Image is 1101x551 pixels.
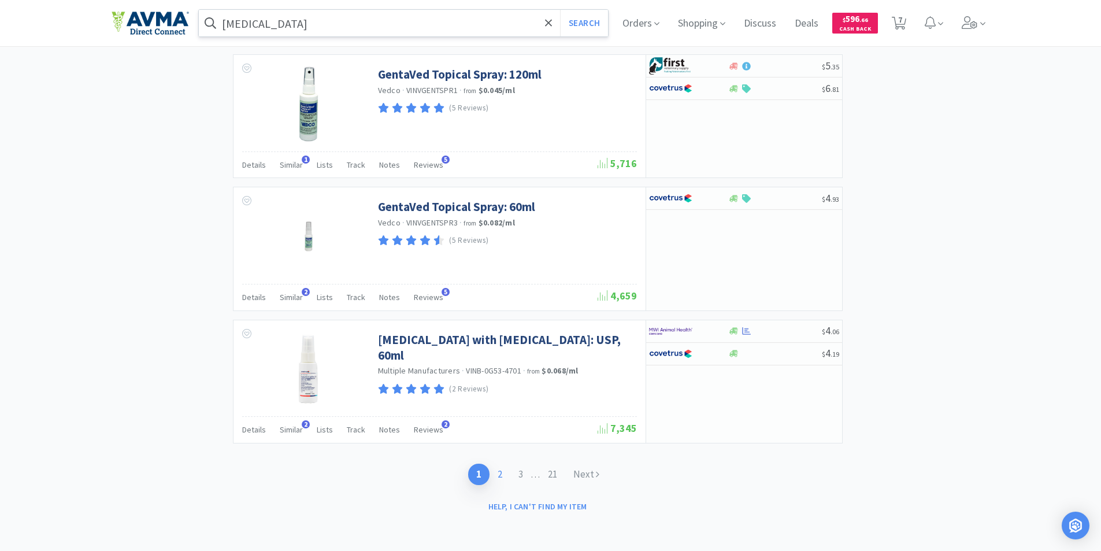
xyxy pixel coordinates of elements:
[790,19,823,29] a: Deals
[290,332,327,407] img: 52b5addcc84840dba8700e0fd75d2d89_549700.png
[414,160,443,170] span: Reviews
[822,327,825,336] span: $
[822,82,839,95] span: 6
[449,102,488,114] p: (5 Reviews)
[464,219,476,227] span: from
[598,289,637,302] span: 4,659
[347,160,365,170] span: Track
[649,80,692,97] img: 77fca1acd8b6420a9015268ca798ef17_1.png
[379,424,400,435] span: Notes
[317,292,333,302] span: Lists
[843,13,868,24] span: 596
[542,365,578,376] strong: $0.068 / ml
[280,424,303,435] span: Similar
[822,62,825,71] span: $
[822,191,839,205] span: 4
[242,292,266,302] span: Details
[442,420,450,428] span: 2
[560,10,608,36] button: Search
[598,421,637,435] span: 7,345
[831,327,839,336] span: . 06
[831,62,839,71] span: . 35
[347,424,365,435] span: Track
[442,156,450,164] span: 5
[843,16,846,24] span: $
[822,324,839,337] span: 4
[831,350,839,358] span: . 19
[464,87,476,95] span: from
[378,217,401,228] a: Vedco
[271,66,346,142] img: 3aefa3257b514e91b4fcf57e2f5f5210_94331.jpeg
[378,66,542,82] a: GentaVed Topical Spray: 120ml
[822,59,839,72] span: 5
[839,26,871,34] span: Cash Back
[822,346,839,360] span: 4
[822,195,825,204] span: $
[378,199,535,215] a: GentaVed Topical Spray: 60ml
[649,190,692,207] img: 77fca1acd8b6420a9015268ca798ef17_1.png
[527,367,540,375] span: from
[379,160,400,170] span: Notes
[887,20,911,30] a: 7
[481,497,594,516] button: Help, I can't find my item
[649,345,692,363] img: 77fca1acd8b6420a9015268ca798ef17_1.png
[406,217,458,228] span: VINVGENTSPR3
[199,10,609,36] input: Search by item, sku, manufacturer, ingredient, size...
[649,323,692,340] img: f6b2451649754179b5b4e0c70c3f7cb0_2.png
[822,85,825,94] span: $
[414,424,443,435] span: Reviews
[302,288,310,296] span: 2
[280,160,303,170] span: Similar
[378,332,634,364] a: [MEDICAL_DATA] with [MEDICAL_DATA]: USP, 60ml
[271,199,346,274] img: 966d6f381a65417bab9c58aa72b34843_96934.jpeg
[1062,512,1089,539] div: Open Intercom Messenger
[540,464,565,485] a: 21
[302,156,310,164] span: 1
[449,383,488,395] p: (2 Reviews)
[479,217,515,228] strong: $0.082 / ml
[832,8,878,39] a: $596.66Cash Back
[280,292,303,302] span: Similar
[859,16,868,24] span: . 66
[459,85,462,95] span: ·
[442,288,450,296] span: 5
[112,11,189,35] img: e4e33dab9f054f5782a47901c742baa9_102.png
[379,292,400,302] span: Notes
[831,85,839,94] span: . 81
[468,464,490,485] a: 1
[479,85,515,95] strong: $0.045 / ml
[466,365,521,376] span: VINB-0G53-4701
[317,424,333,435] span: Lists
[459,217,462,228] span: ·
[378,365,461,376] a: Multiple Manufacturers
[649,57,692,75] img: 67d67680309e4a0bb49a5ff0391dcc42_6.png
[565,464,607,485] a: Next
[378,85,401,95] a: Vedco
[490,464,510,485] a: 2
[402,85,405,95] span: ·
[510,464,531,485] a: 3
[523,365,525,376] span: ·
[449,235,488,247] p: (5 Reviews)
[822,350,825,358] span: $
[406,85,458,95] span: VINVGENTSPR1
[317,160,333,170] span: Lists
[462,365,464,376] span: ·
[242,160,266,170] span: Details
[598,157,637,170] span: 5,716
[739,19,781,29] a: Discuss
[302,420,310,428] span: 2
[531,469,565,480] span: . . .
[414,292,443,302] span: Reviews
[347,292,365,302] span: Track
[831,195,839,204] span: . 93
[402,217,405,228] span: ·
[242,424,266,435] span: Details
